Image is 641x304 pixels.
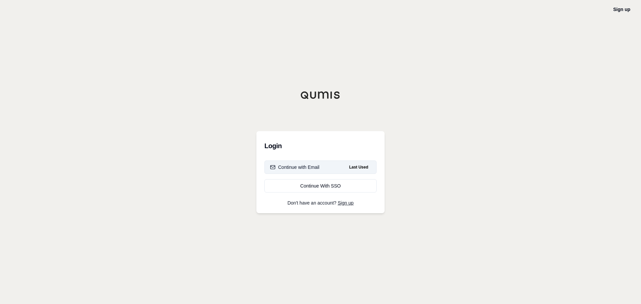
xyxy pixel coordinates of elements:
[270,183,371,189] div: Continue With SSO
[613,7,630,12] a: Sign up
[347,163,371,171] span: Last Used
[338,200,354,206] a: Sign up
[264,161,377,174] button: Continue with EmailLast Used
[300,91,341,99] img: Qumis
[264,139,377,153] h3: Login
[270,164,319,171] div: Continue with Email
[264,179,377,193] a: Continue With SSO
[264,201,377,205] p: Don't have an account?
